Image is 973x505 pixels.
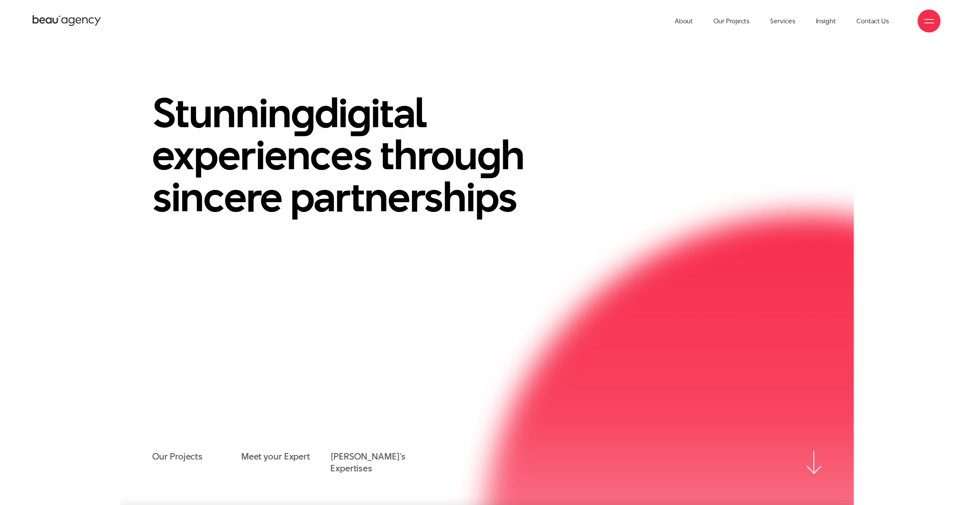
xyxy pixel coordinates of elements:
[291,84,315,141] en: g
[347,84,371,141] en: g
[330,451,419,474] a: [PERSON_NAME]'s Expertises
[477,126,501,183] en: g
[152,451,203,463] a: Our Projects
[152,92,573,218] h1: Stunnin di ital experiences throu h sincere partnerships
[241,451,310,463] a: Meet your Expert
